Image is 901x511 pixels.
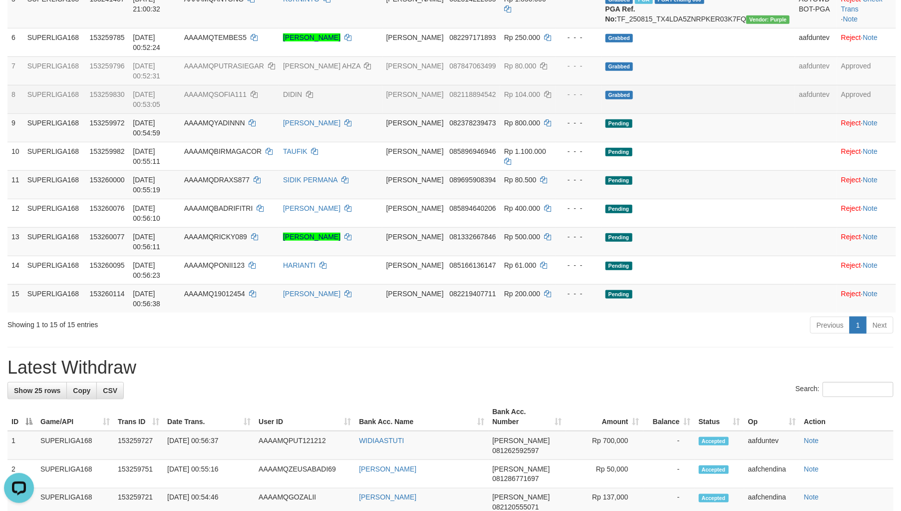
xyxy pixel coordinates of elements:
[841,147,861,155] a: Reject
[504,176,537,184] span: Rp 80.500
[90,290,125,298] span: 153260114
[493,475,539,483] span: Copy 081286771697 to clipboard
[566,431,643,460] td: Rp 700,000
[133,233,160,251] span: [DATE] 00:56:11
[283,261,315,269] a: HARIANTI
[560,118,598,128] div: - - -
[841,33,861,41] a: Reject
[796,382,894,397] label: Search:
[133,290,160,308] span: [DATE] 00:56:38
[255,431,355,460] td: AAAAMQPUT121212
[850,317,867,334] a: 1
[450,33,496,41] span: Copy 082297171893 to clipboard
[133,176,160,194] span: [DATE] 00:55:19
[184,62,264,70] span: AAAAMQPUTRASIEGAR
[605,176,632,185] span: Pending
[133,119,160,137] span: [DATE] 00:54:59
[560,289,598,299] div: - - -
[355,403,488,431] th: Bank Acc. Name: activate to sort column ascending
[133,204,160,222] span: [DATE] 00:56:10
[96,382,124,399] a: CSV
[7,431,36,460] td: 1
[837,56,896,85] td: Approved
[450,233,496,241] span: Copy 081332667846 to clipboard
[504,204,540,212] span: Rp 400.000
[386,119,444,127] span: [PERSON_NAME]
[504,119,540,127] span: Rp 800.000
[23,113,86,142] td: SUPERLIGA168
[7,460,36,489] td: 2
[605,262,632,270] span: Pending
[837,284,896,313] td: ·
[837,113,896,142] td: ·
[566,403,643,431] th: Amount: activate to sort column ascending
[560,232,598,242] div: - - -
[7,358,894,378] h1: Latest Withdraw
[23,142,86,170] td: SUPERLIGA168
[504,147,546,155] span: Rp 1.100.000
[114,460,163,489] td: 153259751
[386,233,444,241] span: [PERSON_NAME]
[90,233,125,241] span: 153260077
[163,460,255,489] td: [DATE] 00:55:16
[837,199,896,227] td: ·
[841,204,861,212] a: Reject
[841,176,861,184] a: Reject
[7,382,67,399] a: Show 25 rows
[133,261,160,279] span: [DATE] 00:56:23
[7,256,23,284] td: 14
[23,284,86,313] td: SUPERLIGA168
[493,447,539,455] span: Copy 081262592597 to clipboard
[283,33,340,41] a: [PERSON_NAME]
[560,146,598,156] div: - - -
[90,119,125,127] span: 153259972
[184,90,247,98] span: AAAAMQSOFIA111
[493,465,550,473] span: [PERSON_NAME]
[643,403,695,431] th: Balance: activate to sort column ascending
[359,437,404,445] a: WIDIAASTUTI
[643,431,695,460] td: -
[695,403,744,431] th: Status: activate to sort column ascending
[863,147,878,155] a: Note
[504,33,540,41] span: Rp 250.000
[386,204,444,212] span: [PERSON_NAME]
[863,233,878,241] a: Note
[23,85,86,113] td: SUPERLIGA168
[450,90,496,98] span: Copy 082118894542 to clipboard
[744,403,800,431] th: Op: activate to sort column ascending
[605,233,632,242] span: Pending
[283,176,337,184] a: SIDIK PERMANA
[14,387,60,395] span: Show 25 rows
[283,62,360,70] a: [PERSON_NAME] AHZA
[23,170,86,199] td: SUPERLIGA168
[114,403,163,431] th: Trans ID: activate to sort column ascending
[7,28,23,56] td: 6
[386,261,444,269] span: [PERSON_NAME]
[133,33,160,51] span: [DATE] 00:52:24
[804,494,819,502] a: Note
[184,261,245,269] span: AAAAMQPONII123
[605,119,632,128] span: Pending
[283,204,340,212] a: [PERSON_NAME]
[841,261,861,269] a: Reject
[504,90,540,98] span: Rp 104.000
[643,460,695,489] td: -
[804,437,819,445] a: Note
[163,403,255,431] th: Date Trans.: activate to sort column ascending
[23,28,86,56] td: SUPERLIGA168
[23,227,86,256] td: SUPERLIGA168
[605,290,632,299] span: Pending
[560,175,598,185] div: - - -
[163,431,255,460] td: [DATE] 00:56:37
[863,176,878,184] a: Note
[605,205,632,213] span: Pending
[843,15,858,23] a: Note
[184,204,253,212] span: AAAAMQBADRIFITRI
[560,203,598,213] div: - - -
[863,290,878,298] a: Note
[841,290,861,298] a: Reject
[7,113,23,142] td: 9
[66,382,97,399] a: Copy
[863,119,878,127] a: Note
[605,148,632,156] span: Pending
